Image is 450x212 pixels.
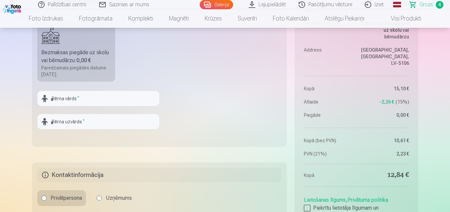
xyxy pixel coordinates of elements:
[360,137,409,144] dd: 10,61 €
[37,168,282,182] h5: Kontaktinformācija
[304,99,353,105] dt: Atlaide
[304,85,353,92] dt: Kopā
[304,112,353,118] dt: Piegāde
[304,197,346,203] a: Lietošanas līgums
[3,3,23,14] img: /fa1
[76,57,91,64] b: 0,00 €
[161,9,197,28] a: Magnēti
[360,112,409,118] dd: 0,00 €
[360,20,409,40] dd: Bezmaksas piegāde uz skolu vai bērnudārzu
[41,195,47,201] input: Privātpersona
[317,9,372,28] a: Atslēgu piekariņi
[304,20,353,40] dt: Piegādes metode
[304,137,353,144] dt: Kopā (bez PVN)
[37,190,86,206] label: Privātpersona
[420,1,433,9] span: Grozs
[360,150,409,157] dd: 2,23 €
[436,1,443,9] span: 4
[304,47,353,66] dt: Address
[304,150,353,157] dt: PVN (21%)
[97,195,102,201] input: Uzņēmums
[93,190,136,206] label: Uzņēmums
[395,99,409,105] span: 15 %
[360,85,409,92] dd: 15,10 €
[41,64,111,78] div: Paredzamais piegādes datums [DATE].
[120,9,161,28] a: Komplekti
[71,9,120,28] a: Fotogrāmata
[41,49,111,64] div: Bezmaksas piegāde uz skolu vai bērnudārzu :
[360,47,409,66] dd: [GEOGRAPHIC_DATA], [GEOGRAPHIC_DATA], LV-5106
[360,171,409,180] dd: 12,84 €
[230,9,265,28] a: Suvenīri
[21,9,71,28] a: Foto izdrukas
[372,9,429,28] a: Visi produkti
[380,99,394,105] span: -2,26 €
[304,171,353,180] dt: Kopā
[265,9,317,28] a: Foto kalendāri
[348,197,388,203] a: Privātuma politika
[197,9,230,28] a: Krūzes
